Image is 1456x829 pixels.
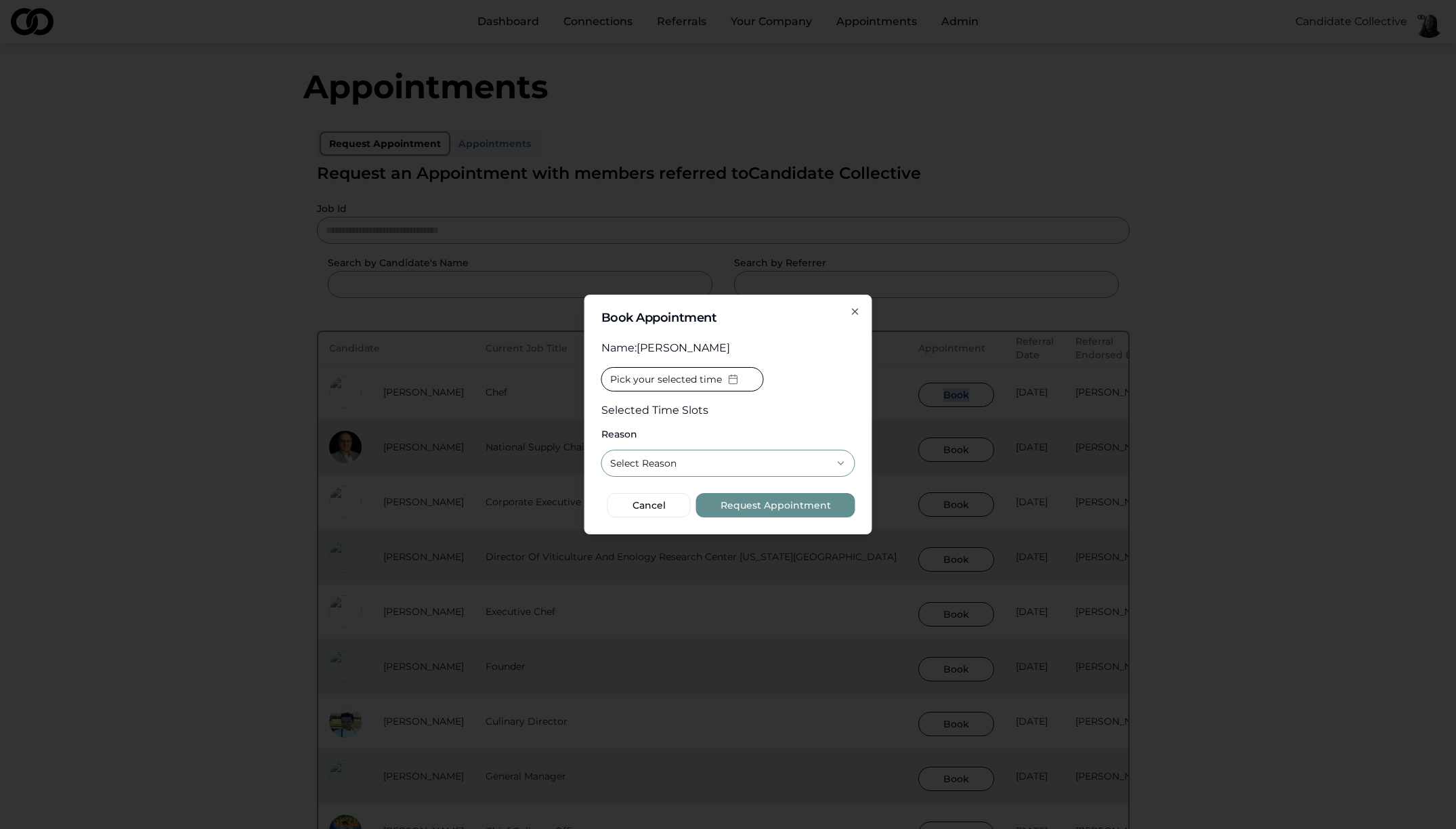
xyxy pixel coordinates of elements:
div: Name: [PERSON_NAME] [601,340,855,356]
label: Reason [601,429,855,439]
button: Pick your selected time [601,367,764,391]
button: Cancel [607,493,691,517]
button: Request Appointment [696,493,855,517]
h2: Book Appointment [601,312,855,324]
span: Pick your selected time [610,373,722,386]
h3: Selected Time Slots [601,402,764,419]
